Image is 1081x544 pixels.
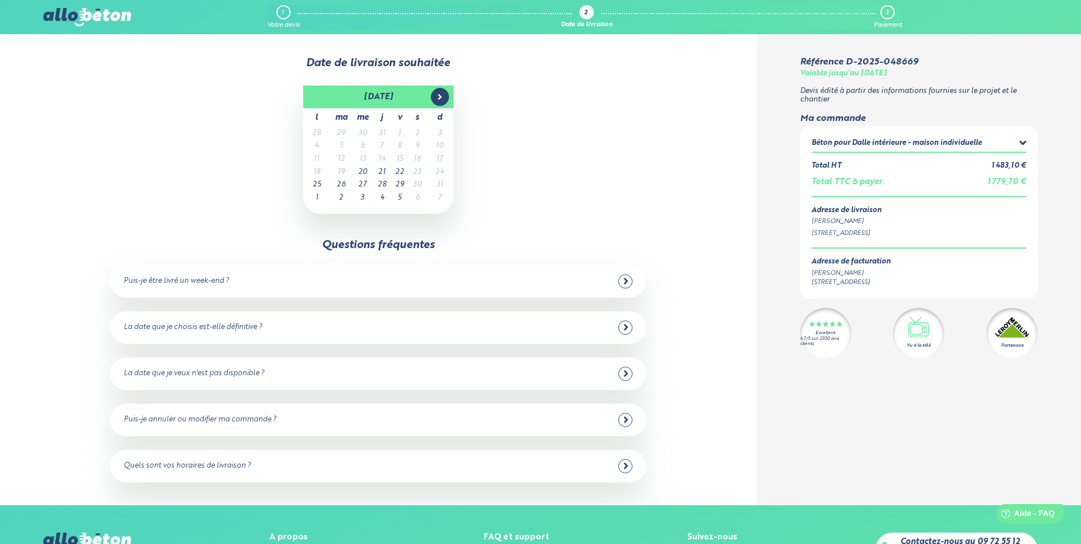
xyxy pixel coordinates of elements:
th: v [391,108,409,127]
div: Adresse de facturation [811,258,891,266]
td: 19 [331,166,352,179]
td: 17 [426,153,454,166]
div: 3 [886,9,888,17]
img: allobéton [43,8,131,26]
summary: Béton pour Dalle intérieure - maison individuelle [811,137,1026,152]
td: 27 [352,178,373,192]
td: 7 [373,140,391,153]
div: Date de livraison souhaitée [43,57,713,70]
div: 2 [584,10,588,17]
div: Paiement [874,22,902,29]
th: j [373,108,391,127]
th: l [303,108,331,127]
td: 23 [409,166,426,179]
td: 9 [409,140,426,153]
div: [PERSON_NAME] [811,269,891,278]
td: 28 [373,178,391,192]
div: Puis-je annuler ou modifier ma commande ? [124,416,276,424]
td: 4 [373,192,391,205]
td: 20 [352,166,373,179]
div: FAQ et support [484,533,549,542]
td: 14 [373,153,391,166]
td: 5 [331,140,352,153]
td: 16 [409,153,426,166]
div: Partenaire [1001,342,1023,349]
td: 31 [426,178,454,192]
th: s [409,108,426,127]
td: 15 [391,153,409,166]
div: A propos [270,533,346,542]
div: Ma commande [800,113,1038,124]
th: d [426,108,454,127]
div: Total HT [811,162,841,170]
th: ma [331,108,352,127]
div: La date que je choisis est-elle définitive ? [124,323,262,332]
td: 12 [331,153,352,166]
td: 22 [391,166,409,179]
td: 30 [352,127,373,140]
div: [STREET_ADDRESS] [811,229,1026,238]
div: Adresse de livraison [811,206,1026,215]
a: 2 Date de livraison [561,5,613,29]
a: 1 Votre devis [267,5,300,29]
td: 24 [426,166,454,179]
th: me [352,108,373,127]
div: Questions fréquentes [322,239,435,251]
td: 26 [331,178,352,192]
td: 29 [391,178,409,192]
td: 2 [331,192,352,205]
div: Votre devis [267,22,300,29]
iframe: Help widget launcher [980,500,1068,531]
div: La date que je veux n'est pas disponible ? [124,370,264,378]
div: 1 [282,9,284,17]
div: Suivez-nous [687,533,737,542]
td: 2 [409,127,426,140]
div: Valable jusqu'au [DATE] [800,70,887,78]
td: 5 [391,192,409,205]
td: 7 [426,192,454,205]
div: Puis-je être livré un week-end ? [124,277,229,286]
td: 10 [426,140,454,153]
div: Référence D-2025-048669 [800,57,918,67]
td: 3 [352,192,373,205]
div: [PERSON_NAME] [811,217,1026,226]
td: 8 [391,140,409,153]
div: Date de livraison [561,22,613,29]
th: [DATE] [331,86,426,108]
div: Total TTC à payer [811,177,882,187]
div: 1 483,10 € [992,162,1026,170]
div: Excellent [815,331,835,336]
div: Vu à la télé [907,342,931,349]
p: Devis édité à partir des informations fournies sur le projet et le chantier [800,87,1038,104]
span: 1 779,70 € [988,178,1026,186]
td: 28 [303,127,331,140]
td: 29 [331,127,352,140]
div: Béton pour Dalle intérieure - maison individuelle [811,139,982,148]
td: 25 [303,178,331,192]
td: 3 [426,127,454,140]
div: 4.7/5 sur 2300 avis clients [800,336,851,347]
div: [STREET_ADDRESS] [811,278,891,287]
td: 6 [409,192,426,205]
td: 21 [373,166,391,179]
td: 4 [303,140,331,153]
td: 13 [352,153,373,166]
td: 1 [303,192,331,205]
td: 31 [373,127,391,140]
td: 1 [391,127,409,140]
a: 3 Paiement [874,5,902,29]
div: Quels sont vos horaires de livraison ? [124,462,251,470]
td: 30 [409,178,426,192]
td: 18 [303,166,331,179]
td: 11 [303,153,331,166]
td: 6 [352,140,373,153]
